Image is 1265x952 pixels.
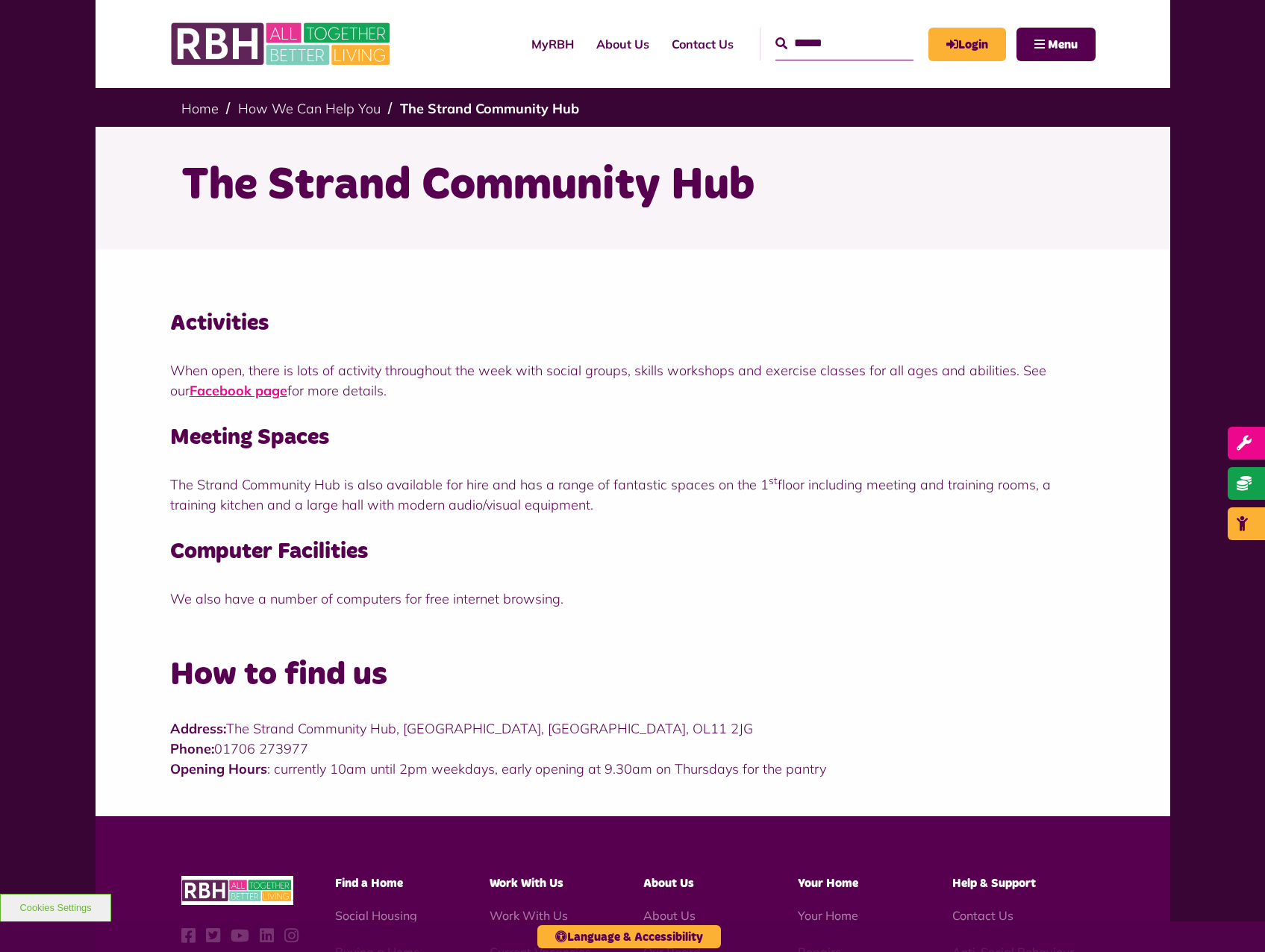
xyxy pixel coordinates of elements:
[181,100,219,117] a: Home
[798,908,858,923] a: Your Home
[170,475,1096,515] p: The Strand Community Hub is also available for hire and has a range of fantastic spaces on the 1 ...
[170,15,394,73] img: RBH
[660,24,745,64] a: Contact Us
[170,589,1096,609] p: We also have a number of computers for free internet browsing.
[952,877,1036,889] span: Help & Support
[170,360,1096,401] p: When open, there is lots of activity throughout the week with social groups, skills workshops and...
[170,740,214,757] strong: Phone:
[170,718,1096,779] p: The Strand Community Hub, [GEOGRAPHIC_DATA], [GEOGRAPHIC_DATA], OL11 2JG 01706 273977 : currently...
[170,309,1096,338] h3: Activities
[1016,28,1096,61] button: Navigation
[238,100,381,117] a: How We Can Help You
[769,474,778,486] sup: st
[643,877,694,889] span: About Us
[335,877,403,889] span: Find a Home
[643,908,696,923] a: About Us
[190,382,287,399] a: Facebook page
[170,423,1096,452] h3: Meeting Spaces
[170,654,1096,696] h2: How to find us
[400,100,579,117] a: The Strand Community Hub
[585,24,660,64] a: About Us
[1048,39,1078,51] span: Menu
[490,908,568,923] a: Work With Us
[490,877,563,889] span: Work With Us
[170,760,267,777] strong: Opening Hours
[170,537,1096,566] h3: Computer Facilities
[537,925,721,948] button: Language & Accessibility
[170,720,226,737] strong: Address:
[520,24,585,64] a: MyRBH
[181,876,293,905] img: RBH
[928,28,1006,61] a: MyRBH
[1198,885,1265,952] iframe: Netcall Web Assistant for live chat
[952,908,1013,923] a: Contact Us
[798,877,858,889] span: Your Home
[181,157,1084,215] h1: The Strand Community Hub
[335,908,417,923] a: Social Housing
